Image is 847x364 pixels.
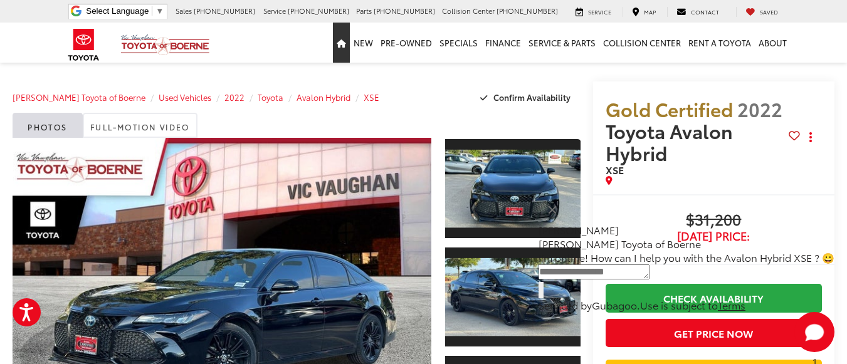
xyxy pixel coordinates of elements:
[606,117,733,166] span: Toyota Avalon Hybrid
[297,91,350,103] a: Avalon Hybrid
[525,23,599,63] a: Service & Parts: Opens in a new tab
[809,132,812,142] span: dropdown dots
[606,319,822,347] button: Get Price Now
[755,23,791,63] a: About
[442,6,495,16] span: Collision Center
[497,6,558,16] span: [PHONE_NUMBER]
[691,8,719,16] span: Contact
[176,6,192,16] span: Sales
[473,86,581,108] button: Confirm Availability
[83,113,197,138] a: Full-Motion Video
[606,230,822,242] span: [DATE] Price:
[60,24,107,65] img: Toyota
[86,6,164,16] a: Select Language​
[159,91,211,103] a: Used Vehicles
[288,6,349,16] span: [PHONE_NUMBER]
[120,34,210,56] img: Vic Vaughan Toyota of Boerne
[444,258,582,336] img: 2022 Toyota Avalon Hybrid XSE
[493,91,571,103] span: Confirm Availability
[623,7,665,17] a: Map
[436,23,481,63] a: Specials
[445,246,581,348] a: Expand Photo 2
[606,95,733,122] span: Gold Certified
[155,6,164,16] span: ▼
[445,138,581,239] a: Expand Photo 1
[364,91,379,103] a: XSE
[644,8,656,16] span: Map
[606,211,822,230] span: $31,200
[258,91,283,103] a: Toyota
[760,8,778,16] span: Saved
[13,91,145,103] a: [PERSON_NAME] Toyota of Boerne
[606,284,822,312] a: Check Availability
[588,8,611,16] span: Service
[794,312,834,352] svg: Start Chat
[86,6,149,16] span: Select Language
[263,6,286,16] span: Service
[481,23,525,63] a: Finance
[667,7,729,17] a: Contact
[350,23,377,63] a: New
[800,126,822,148] button: Actions
[377,23,436,63] a: Pre-Owned
[356,6,372,16] span: Parts
[444,150,582,227] img: 2022 Toyota Avalon Hybrid XSE
[333,23,350,63] a: Home
[685,23,755,63] a: Rent a Toyota
[224,91,245,103] a: 2022
[736,7,787,17] a: My Saved Vehicles
[606,162,624,177] span: XSE
[194,6,255,16] span: [PHONE_NUMBER]
[794,312,834,352] button: Toggle Chat Window
[13,113,83,138] a: Photos
[566,7,621,17] a: Service
[737,95,782,122] span: 2022
[374,6,435,16] span: [PHONE_NUMBER]
[599,23,685,63] a: Collision Center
